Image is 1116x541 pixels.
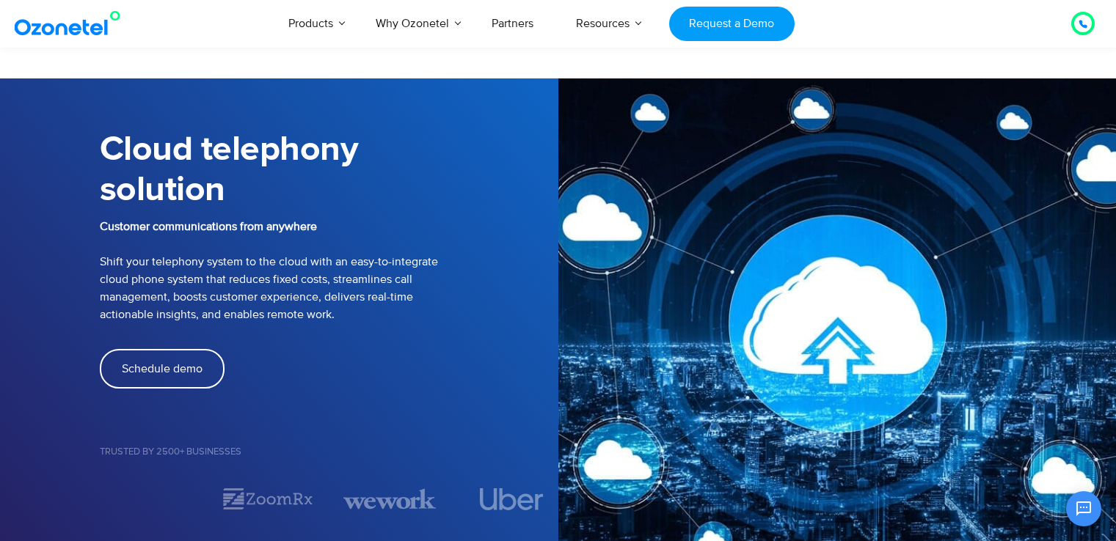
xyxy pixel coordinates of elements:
[669,7,795,41] a: Request a Demo
[343,486,436,512] img: wework.svg
[480,488,544,510] img: uber.svg
[122,363,203,375] span: Schedule demo
[100,490,192,508] div: 1 / 7
[222,486,314,512] div: 2 / 7
[100,218,558,323] p: Shift your telephony system to the cloud with an easy-to-integrate cloud phone system that reduce...
[100,130,558,210] h1: Cloud telephony solution
[100,349,225,389] a: Schedule demo
[100,447,558,457] h5: Trusted by 2500+ Businesses
[1066,491,1101,526] button: Open chat
[343,486,436,512] div: 3 / 7
[465,488,558,510] div: 4 / 7
[100,219,317,234] b: Customer communications from anywhere
[100,486,558,512] div: Image Carousel
[222,486,314,512] img: zoomrx.svg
